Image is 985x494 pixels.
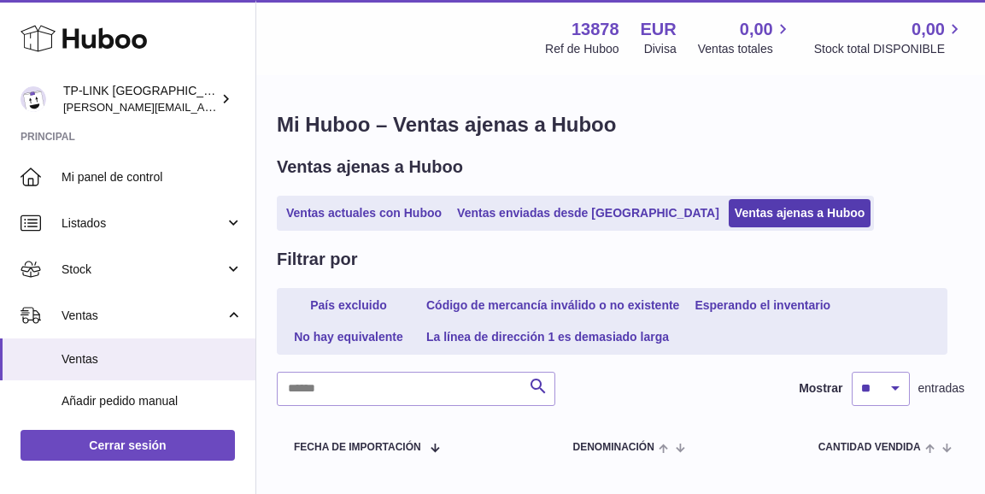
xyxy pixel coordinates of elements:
div: Ref de Huboo [545,41,619,57]
a: Ventas ajenas a Huboo [729,199,871,227]
span: Mi panel de control [62,169,243,185]
span: Stock total DISPONIBLE [814,41,964,57]
div: TP-LINK [GEOGRAPHIC_DATA], SOCIEDAD LIMITADA [63,83,217,115]
span: Fecha de importación [294,442,421,453]
span: entradas [918,380,964,397]
span: 0,00 [740,18,773,41]
a: No hay equivalente [280,323,417,351]
a: Código de mercancía inválido o no existente [420,291,685,320]
img: celia.yan@tp-link.com [21,86,46,112]
a: Ventas actuales con Huboo [280,199,448,227]
a: La línea de dirección 1 es demasiado larga [420,323,675,351]
span: Stock [62,262,225,278]
a: Esperando el inventario [689,291,836,320]
h1: Mi Huboo – Ventas ajenas a Huboo [277,111,964,138]
a: Ventas enviadas desde [GEOGRAPHIC_DATA] [451,199,725,227]
span: Ventas [62,308,225,324]
div: Divisa [644,41,677,57]
strong: EUR [641,18,677,41]
span: Ventas [62,351,243,368]
a: País excluido [280,291,417,320]
span: Ventas totales [698,41,793,57]
span: Listados [62,215,225,232]
label: Mostrar [799,380,842,397]
span: Añadir pedido manual [62,393,243,409]
h2: Filtrar por [277,248,357,271]
span: Denominación [572,442,654,453]
span: Cantidad vendida [818,442,921,453]
strong: 13878 [572,18,619,41]
span: [PERSON_NAME][EMAIL_ADDRESS][DOMAIN_NAME] [63,100,343,114]
a: Cerrar sesión [21,430,235,461]
h2: Ventas ajenas a Huboo [277,156,463,179]
a: 0,00 Ventas totales [698,18,793,57]
a: 0,00 Stock total DISPONIBLE [814,18,964,57]
span: 0,00 [912,18,945,41]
